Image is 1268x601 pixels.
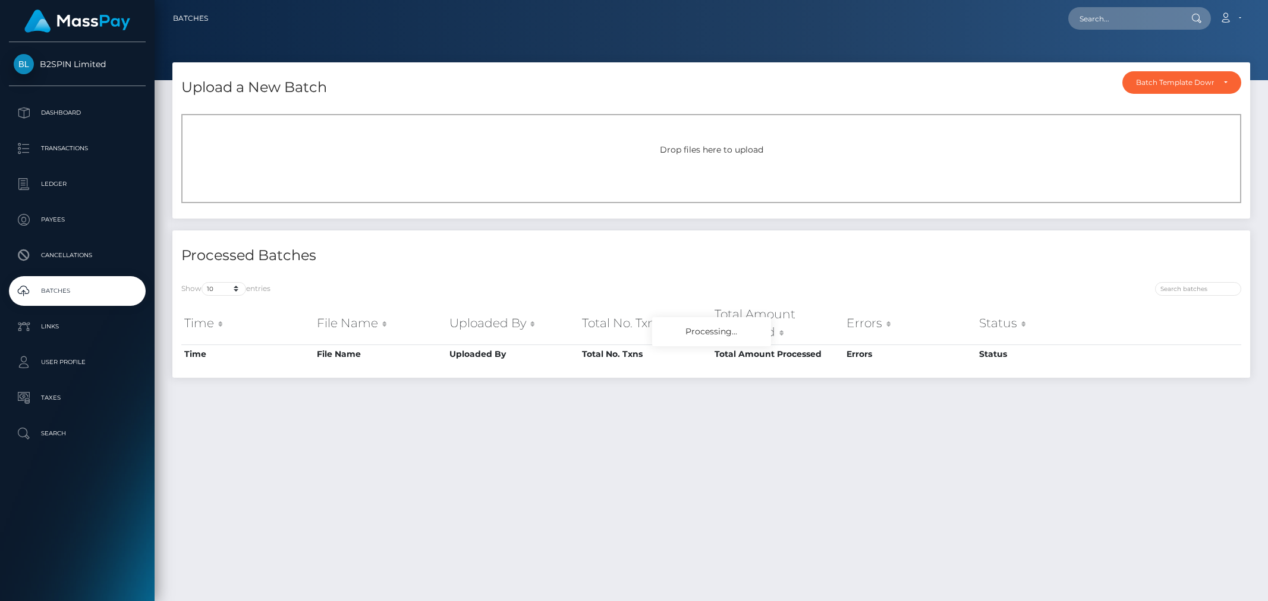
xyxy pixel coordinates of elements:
input: Search... [1068,7,1180,30]
p: Ledger [14,175,141,193]
p: Batches [14,282,141,300]
span: Drop files here to upload [660,144,763,155]
th: Total No. Txns [579,302,712,344]
h4: Upload a New Batch [181,77,327,98]
a: Taxes [9,383,146,413]
th: File Name [314,344,446,363]
a: Batches [9,276,146,306]
p: Dashboard [14,104,141,122]
div: Batch Template Download [1136,78,1214,87]
p: Payees [14,211,141,229]
th: Status [976,344,1109,363]
a: Transactions [9,134,146,163]
th: Uploaded By [446,302,579,344]
p: User Profile [14,353,141,371]
select: Showentries [202,282,246,296]
p: Transactions [14,140,141,157]
img: B2SPIN Limited [14,54,34,74]
input: Search batches [1155,282,1241,296]
p: Taxes [14,389,141,407]
th: Errors [844,302,976,344]
a: Search [9,419,146,448]
th: File Name [314,302,446,344]
img: MassPay Logo [24,10,130,33]
a: Links [9,312,146,341]
a: Payees [9,205,146,235]
a: Ledger [9,169,146,199]
h4: Processed Batches [181,245,703,266]
p: Links [14,318,141,336]
a: Cancellations [9,241,146,270]
label: Show entries [181,282,270,296]
a: Dashboard [9,98,146,128]
th: Total Amount Processed [712,344,844,363]
th: Uploaded By [446,344,579,363]
div: Processing... [652,317,771,346]
a: User Profile [9,347,146,377]
p: Search [14,425,141,442]
p: Cancellations [14,246,141,264]
th: Total Amount Processed [712,302,844,344]
th: Errors [844,344,976,363]
a: Batches [173,6,208,31]
button: Batch Template Download [1122,71,1241,94]
th: Time [181,344,314,363]
th: Total No. Txns [579,344,712,363]
span: B2SPIN Limited [9,59,146,69]
th: Status [976,302,1109,344]
th: Time [181,302,314,344]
